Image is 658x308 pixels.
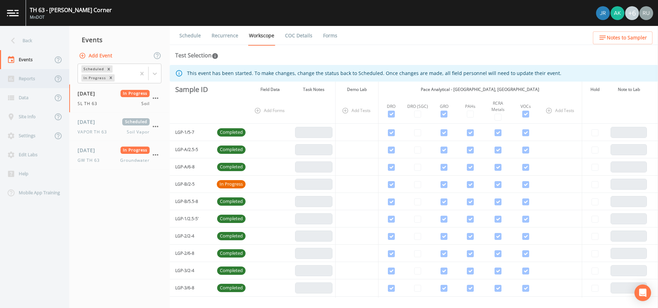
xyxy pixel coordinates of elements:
[170,245,214,262] td: LGP-2/6-8
[69,141,170,169] a: [DATE]In ProgressGW TH 63Groundwater
[81,65,105,73] div: Scheduled
[170,262,214,279] td: LGP-3/2-4
[596,6,610,20] div: Jane Rogers
[634,284,651,301] div: Open Intercom Messenger
[217,267,246,274] span: Completed
[434,103,454,110] div: GRO
[322,26,338,45] a: Forms
[460,103,481,110] div: PAHs
[30,6,112,14] div: TH 63 - [PERSON_NAME] Corner
[212,53,219,59] svg: In this section you'll be able to select the analytical test to run, based on the media type, and...
[178,26,202,45] a: Schedule
[593,31,652,44] button: Notes to Sampler
[120,157,150,164] span: Groundwater
[217,198,246,205] span: Completed
[487,100,510,113] div: RCRA Metals
[78,118,100,125] span: [DATE]
[217,181,246,188] span: In Progress
[170,124,214,141] td: LGP-1/5-7
[607,34,647,42] span: Notes to Sampler
[611,6,624,20] img: c52958f65f7e3033e40d8be1040c5eaa
[515,103,536,110] div: VOCs
[625,6,639,20] div: +6
[582,82,608,97] th: Hold
[217,233,246,240] span: Completed
[284,26,313,45] a: COC Details
[78,129,111,135] span: VAPOR TH 63
[170,210,214,227] td: LGP-1/2.5-5'
[121,90,150,97] span: In Progress
[610,6,625,20] div: Aaron Kuck
[121,147,150,154] span: In Progress
[78,49,115,62] button: Add Event
[217,284,246,291] span: Completed
[78,101,101,107] span: SL TH 63
[141,101,150,107] span: Soil
[175,51,219,59] div: Test Selection
[248,82,292,97] th: Field Data
[187,67,561,80] div: This event has been started. To make changes, change the status back to Scheduled. Once changes a...
[170,279,214,297] td: LGP-3/6-8
[78,157,104,164] span: GW TH 63
[211,26,239,45] a: Recurrence
[170,176,214,193] td: LGP-B/2-5
[69,84,170,113] a: [DATE]In ProgressSL TH 63Soil
[7,10,19,16] img: logo
[78,90,100,97] span: [DATE]
[105,65,113,73] div: Remove Scheduled
[107,74,115,82] div: Remove In Progress
[217,146,246,153] span: Completed
[170,227,214,245] td: LGP-2/2-4
[217,164,246,170] span: Completed
[127,129,150,135] span: Soil Vapor
[78,147,100,154] span: [DATE]
[292,82,336,97] th: Task Notes
[122,118,150,125] span: Scheduled
[170,193,214,210] td: LGP-B/5.5-8
[336,82,378,97] th: Demo Lab
[170,141,214,158] td: LGP-A/2.5-5
[381,103,401,110] div: DRO
[69,31,170,48] div: Events
[217,215,246,222] span: Completed
[81,74,107,82] div: In Progress
[217,129,246,136] span: Completed
[248,26,275,46] a: Workscope
[30,14,112,20] div: MnDOT
[217,250,246,257] span: Completed
[639,6,653,20] img: a5c06d64ce99e847b6841ccd0307af82
[378,82,582,97] th: Pace Analytical - [GEOGRAPHIC_DATA], [GEOGRAPHIC_DATA]
[170,158,214,176] td: LGP-A/6-8
[170,82,214,97] th: Sample ID
[596,6,610,20] img: b875b78bfaff66d29449720b614a75df
[69,113,170,141] a: [DATE]ScheduledVAPOR TH 63Soil Vapor
[407,103,429,110] div: DRO (SGC)
[608,82,650,97] th: Note to Lab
